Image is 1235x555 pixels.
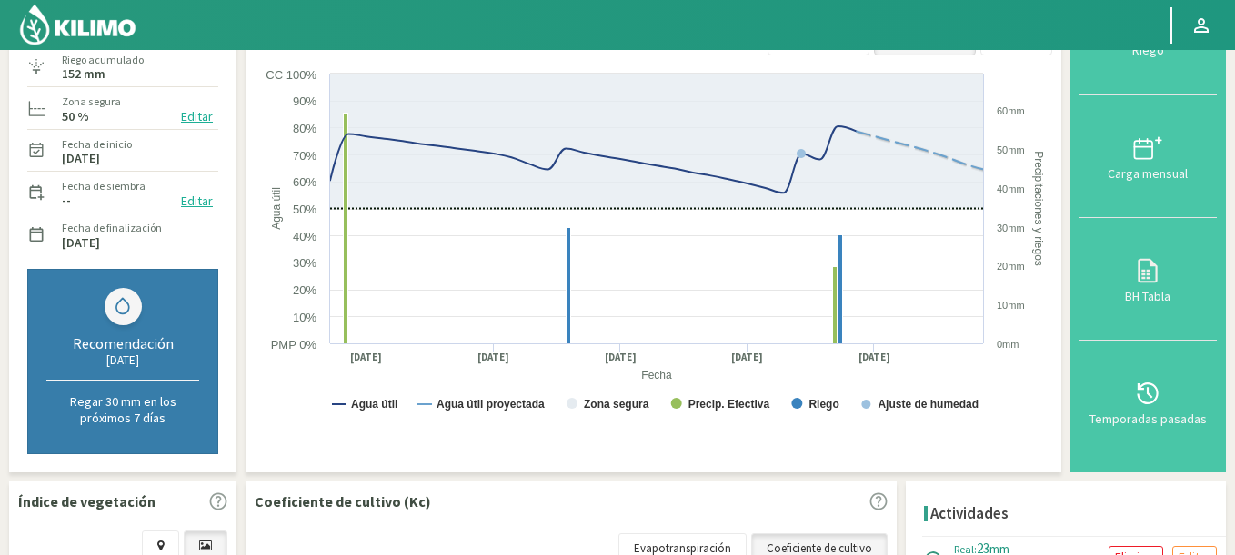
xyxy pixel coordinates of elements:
[997,261,1025,272] text: 20mm
[62,237,100,249] label: [DATE]
[584,398,649,411] text: Zona segura
[46,352,199,368] div: [DATE]
[351,398,397,411] text: Agua útil
[997,183,1025,194] text: 40mm
[1079,218,1217,341] button: BH Tabla
[293,175,316,189] text: 60%
[350,351,382,364] text: [DATE]
[1085,44,1211,56] div: Riego
[62,68,105,80] label: 152 mm
[266,68,316,82] text: CC 100%
[46,334,199,352] div: Recomendación
[1085,412,1211,425] div: Temporadas pasadas
[808,398,838,411] text: Riego
[997,339,1019,350] text: 0mm
[1085,167,1211,180] div: Carga mensual
[1079,341,1217,463] button: Temporadas pasadas
[437,398,545,411] text: Agua útil proyectada
[858,351,890,364] text: [DATE]
[293,256,316,270] text: 30%
[605,351,637,364] text: [DATE]
[878,398,979,411] text: Ajuste de humedad
[62,220,162,236] label: Fecha de finalización
[293,149,316,163] text: 70%
[1032,151,1045,266] text: Precipitaciones y riegos
[1079,95,1217,218] button: Carga mensual
[1085,290,1211,302] div: BH Tabla
[930,505,1009,522] h4: Actividades
[997,144,1025,155] text: 50mm
[62,94,121,110] label: Zona segura
[62,52,144,68] label: Riego acumulado
[255,491,431,512] p: Coeficiente de cultivo (Kc)
[997,223,1025,233] text: 30mm
[293,311,316,324] text: 10%
[293,94,316,108] text: 90%
[688,398,770,411] text: Precip. Efectiva
[62,136,132,153] label: Fecha de inicio
[62,194,71,206] label: --
[293,122,316,135] text: 80%
[731,351,763,364] text: [DATE]
[270,187,283,230] text: Agua útil
[176,191,218,212] button: Editar
[271,338,317,352] text: PMP 0%
[293,283,316,297] text: 20%
[62,111,89,123] label: 50 %
[176,106,218,127] button: Editar
[62,153,100,164] label: [DATE]
[293,203,316,216] text: 50%
[997,300,1025,311] text: 10mm
[641,369,672,382] text: Fecha
[18,3,137,46] img: Kilimo
[18,491,156,512] p: Índice de vegetación
[293,230,316,243] text: 40%
[477,351,509,364] text: [DATE]
[997,105,1025,116] text: 60mm
[46,393,199,426] p: Regar 30 mm en los próximos 7 días
[62,178,146,194] label: Fecha de siembra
